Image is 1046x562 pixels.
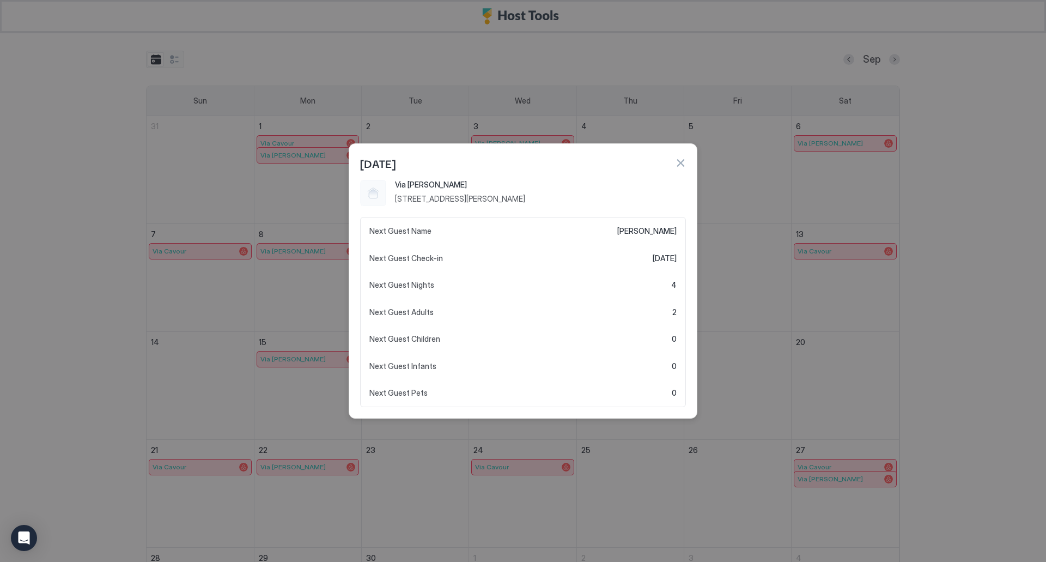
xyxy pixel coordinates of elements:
span: 0 [672,361,677,371]
span: Next Guest Pets [369,388,428,398]
span: [DATE] [653,253,677,263]
span: Next Guest Adults [369,307,434,317]
span: [DATE] [360,155,396,171]
span: [STREET_ADDRESS][PERSON_NAME] [395,194,686,204]
span: Next Guest Children [369,334,440,344]
span: 0 [672,388,677,398]
span: Next Guest Check-in [369,253,443,263]
span: Next Guest Name [369,226,431,236]
span: Next Guest Nights [369,280,434,290]
span: 0 [672,334,677,344]
span: 4 [671,280,677,290]
span: Via [PERSON_NAME] [395,180,686,190]
span: 2 [672,307,677,317]
div: Open Intercom Messenger [11,525,37,551]
span: Next Guest Infants [369,361,436,371]
span: [PERSON_NAME] [617,226,677,236]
